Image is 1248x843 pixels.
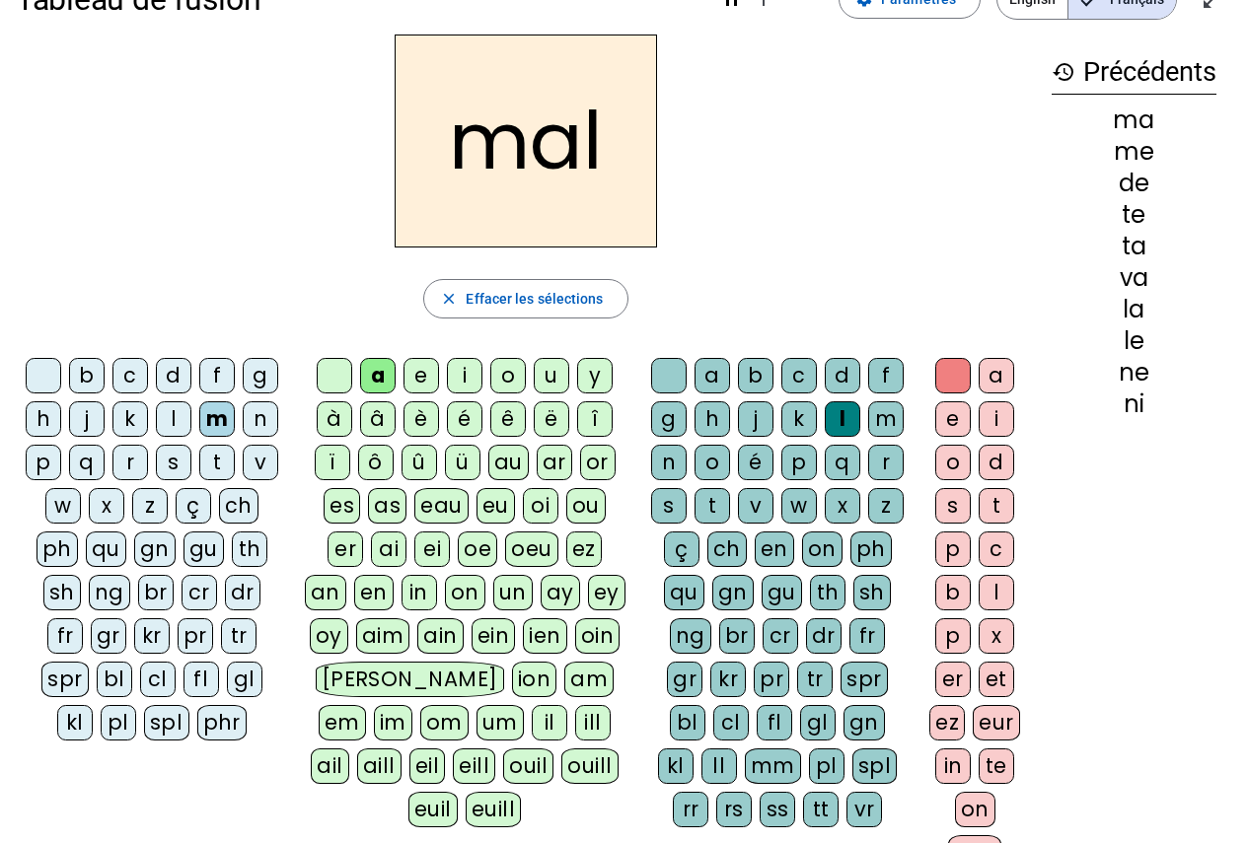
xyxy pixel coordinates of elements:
[825,358,860,393] div: d
[802,531,843,567] div: on
[357,748,402,784] div: aill
[305,575,346,610] div: an
[156,445,191,480] div: s
[356,618,410,654] div: aim
[781,488,817,524] div: w
[803,792,839,827] div: tt
[979,401,1014,437] div: i
[47,618,83,654] div: fr
[243,445,278,480] div: v
[781,401,817,437] div: k
[1052,329,1216,353] div: le
[762,575,802,610] div: gu
[979,662,1014,697] div: et
[738,488,773,524] div: v
[1052,392,1216,416] div: ni
[588,575,625,610] div: ey
[197,705,248,740] div: phr
[37,531,78,567] div: ph
[701,748,737,784] div: ll
[395,35,657,247] h2: mal
[979,575,1014,610] div: l
[755,531,794,567] div: en
[324,488,360,524] div: es
[184,662,219,697] div: fl
[232,531,267,567] div: th
[575,705,611,740] div: ill
[420,705,469,740] div: om
[219,488,258,524] div: ch
[935,401,971,437] div: e
[505,531,558,567] div: oeu
[402,445,437,480] div: û
[670,618,711,654] div: ng
[227,662,262,697] div: gl
[319,705,366,740] div: em
[423,279,627,318] button: Effacer les sélections
[534,401,569,437] div: ë
[140,662,176,697] div: cl
[850,531,892,567] div: ph
[935,662,971,697] div: er
[580,445,616,480] div: or
[43,575,81,610] div: sh
[868,358,904,393] div: f
[825,401,860,437] div: l
[979,748,1014,784] div: te
[716,792,752,827] div: rs
[935,618,971,654] div: p
[745,748,801,784] div: mm
[182,575,217,610] div: cr
[868,401,904,437] div: m
[853,575,891,610] div: sh
[757,705,792,740] div: fl
[537,445,572,480] div: ar
[45,488,81,524] div: w
[132,488,168,524] div: z
[664,531,699,567] div: ç
[316,662,504,697] div: [PERSON_NAME]
[1052,50,1216,95] h3: Précédents
[402,575,437,610] div: in
[69,401,105,437] div: j
[670,705,705,740] div: bl
[979,618,1014,654] div: x
[713,705,749,740] div: cl
[800,705,836,740] div: gl
[199,445,235,480] div: t
[466,792,521,827] div: euill
[825,445,860,480] div: q
[935,445,971,480] div: o
[447,358,482,393] div: i
[1052,108,1216,132] div: ma
[221,618,257,654] div: tr
[178,618,213,654] div: pr
[360,401,396,437] div: â
[651,488,687,524] div: s
[447,401,482,437] div: é
[512,662,557,697] div: ion
[575,618,621,654] div: oin
[112,445,148,480] div: r
[472,618,516,654] div: ein
[707,531,747,567] div: ch
[503,748,553,784] div: ouil
[566,531,602,567] div: ez
[493,575,533,610] div: un
[477,488,515,524] div: eu
[69,358,105,393] div: b
[852,748,898,784] div: spl
[41,662,89,697] div: spr
[781,358,817,393] div: c
[695,358,730,393] div: a
[651,401,687,437] div: g
[225,575,260,610] div: dr
[738,358,773,393] div: b
[979,531,1014,567] div: c
[89,575,130,610] div: ng
[979,358,1014,393] div: a
[89,488,124,524] div: x
[1052,172,1216,195] div: de
[26,445,61,480] div: p
[841,662,888,697] div: spr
